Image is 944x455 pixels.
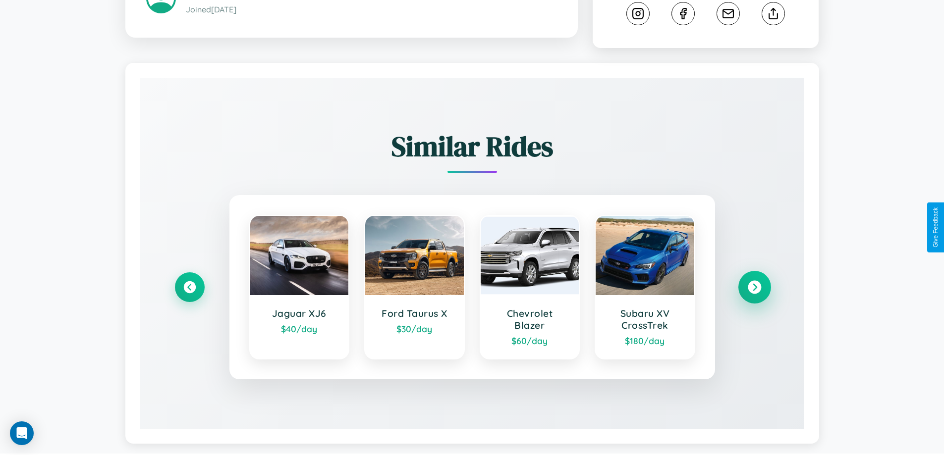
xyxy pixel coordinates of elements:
h2: Similar Rides [175,127,770,165]
div: Open Intercom Messenger [10,421,34,445]
h3: Subaru XV CrossTrek [606,307,684,331]
a: Jaguar XJ6$40/day [249,215,350,359]
p: Joined [DATE] [186,2,557,17]
div: $ 60 /day [491,335,569,346]
div: $ 40 /day [260,323,339,334]
h3: Ford Taurus X [375,307,454,319]
div: $ 180 /day [606,335,684,346]
a: Chevrolet Blazer$60/day [480,215,580,359]
a: Subaru XV CrossTrek$180/day [595,215,695,359]
h3: Jaguar XJ6 [260,307,339,319]
div: $ 30 /day [375,323,454,334]
a: Ford Taurus X$30/day [364,215,465,359]
div: Give Feedback [932,207,939,248]
h3: Chevrolet Blazer [491,307,569,331]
